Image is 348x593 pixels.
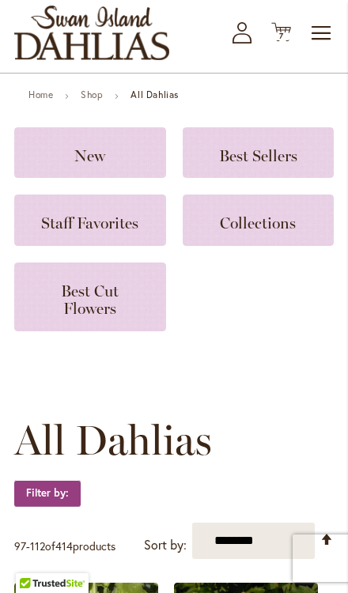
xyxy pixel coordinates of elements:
[279,31,284,41] span: 7
[183,127,335,178] a: Best Sellers
[183,195,335,245] a: Collections
[14,127,166,178] a: New
[14,263,166,331] a: Best Cut Flowers
[130,89,179,100] strong: All Dahlias
[14,195,166,245] a: Staff Favorites
[61,281,119,318] span: Best Cut Flowers
[14,6,169,60] a: store logo
[55,538,73,553] span: 414
[81,89,103,100] a: Shop
[14,417,212,464] span: All Dahlias
[219,146,297,165] span: Best Sellers
[271,22,291,43] button: 7
[220,213,296,232] span: Collections
[14,480,81,507] strong: Filter by:
[14,534,115,559] p: - of products
[74,146,105,165] span: New
[144,531,187,560] label: Sort by:
[28,89,53,100] a: Home
[41,213,138,232] span: Staff Favorites
[12,537,56,581] iframe: Launch Accessibility Center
